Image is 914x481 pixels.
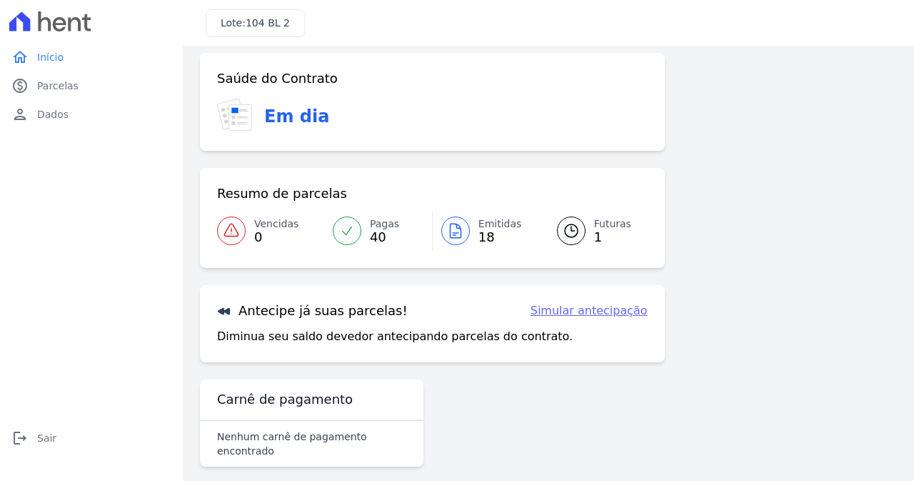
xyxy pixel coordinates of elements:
[370,232,399,243] span: 40
[370,217,399,232] span: Pagas
[594,232,631,243] span: 1
[324,211,432,251] a: Pagas 40
[254,232,298,243] span: 0
[531,302,648,319] a: Simular antecipação
[11,106,29,123] i: person
[217,185,347,202] h3: Resumo de parcelas
[11,77,29,94] i: paid
[37,79,79,93] span: Parcelas
[478,217,522,232] span: Emitidas
[540,211,648,251] a: Futuras 1
[217,391,353,408] h3: Carnê de pagamento
[6,100,177,129] a: personDados
[6,424,177,452] a: logoutSair
[478,232,522,243] span: 18
[37,431,56,445] span: Sair
[221,16,290,31] h3: Lote:
[594,217,631,232] span: Futuras
[6,43,177,71] a: homeInício
[217,211,324,251] a: Vencidas 0
[264,104,329,129] h3: Em dia
[11,430,29,447] i: logout
[11,49,29,66] i: home
[254,217,298,232] span: Vencidas
[217,302,408,319] h3: Antecipe já suas parcelas!
[37,50,64,64] span: Início
[37,107,69,122] span: Dados
[217,328,573,345] p: Diminua seu saldo devedor antecipando parcelas do contrato.
[217,430,406,458] p: Nenhum carnê de pagamento encontrado
[6,71,177,100] a: paidParcelas
[246,17,290,29] span: 104 BL 2
[433,211,540,251] a: Emitidas 18
[217,70,338,87] h3: Saúde do Contrato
